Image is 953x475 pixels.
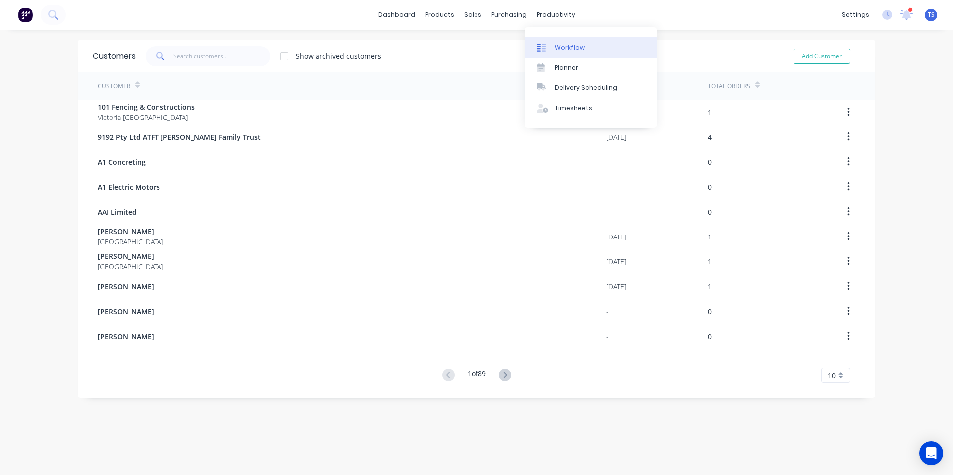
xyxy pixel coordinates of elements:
[296,51,381,61] div: Show archived customers
[555,63,578,72] div: Planner
[919,441,943,465] div: Open Intercom Messenger
[928,10,935,19] span: TS
[708,82,750,91] div: Total Orders
[708,132,712,142] div: 4
[98,132,261,142] span: 9192 Pty Ltd ATFT [PERSON_NAME] Family Trust
[98,207,137,217] span: AAI Limited
[606,256,626,267] div: [DATE]
[708,157,712,167] div: 0
[837,7,874,22] div: settings
[18,7,33,22] img: Factory
[98,306,154,317] span: [PERSON_NAME]
[606,281,626,292] div: [DATE]
[98,237,163,247] span: [GEOGRAPHIC_DATA]
[93,50,136,62] div: Customers
[606,182,609,192] div: -
[98,261,163,272] span: [GEOGRAPHIC_DATA]
[98,112,195,122] span: Victoria [GEOGRAPHIC_DATA]
[606,132,626,142] div: [DATE]
[708,182,712,192] div: 0
[525,78,657,98] a: Delivery Scheduling
[555,104,592,113] div: Timesheets
[708,281,712,292] div: 1
[98,182,160,192] span: A1 Electric Motors
[525,58,657,78] a: Planner
[606,306,609,317] div: -
[420,7,459,22] div: products
[486,7,532,22] div: purchasing
[828,370,836,381] span: 10
[98,331,154,342] span: [PERSON_NAME]
[98,102,195,112] span: 101 Fencing & Constructions
[606,207,609,217] div: -
[555,83,617,92] div: Delivery Scheduling
[459,7,486,22] div: sales
[708,306,712,317] div: 0
[173,46,271,66] input: Search customers...
[708,107,712,118] div: 1
[525,98,657,118] a: Timesheets
[708,232,712,242] div: 1
[98,82,130,91] div: Customer
[525,37,657,57] a: Workflow
[708,256,712,267] div: 1
[708,331,712,342] div: 0
[794,49,850,64] button: Add Customer
[98,251,163,261] span: [PERSON_NAME]
[373,7,420,22] a: dashboard
[468,368,486,383] div: 1 of 89
[708,207,712,217] div: 0
[98,226,163,237] span: [PERSON_NAME]
[555,43,585,52] div: Workflow
[606,331,609,342] div: -
[606,157,609,167] div: -
[532,7,580,22] div: productivity
[98,157,146,167] span: A1 Concreting
[606,232,626,242] div: [DATE]
[98,281,154,292] span: [PERSON_NAME]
